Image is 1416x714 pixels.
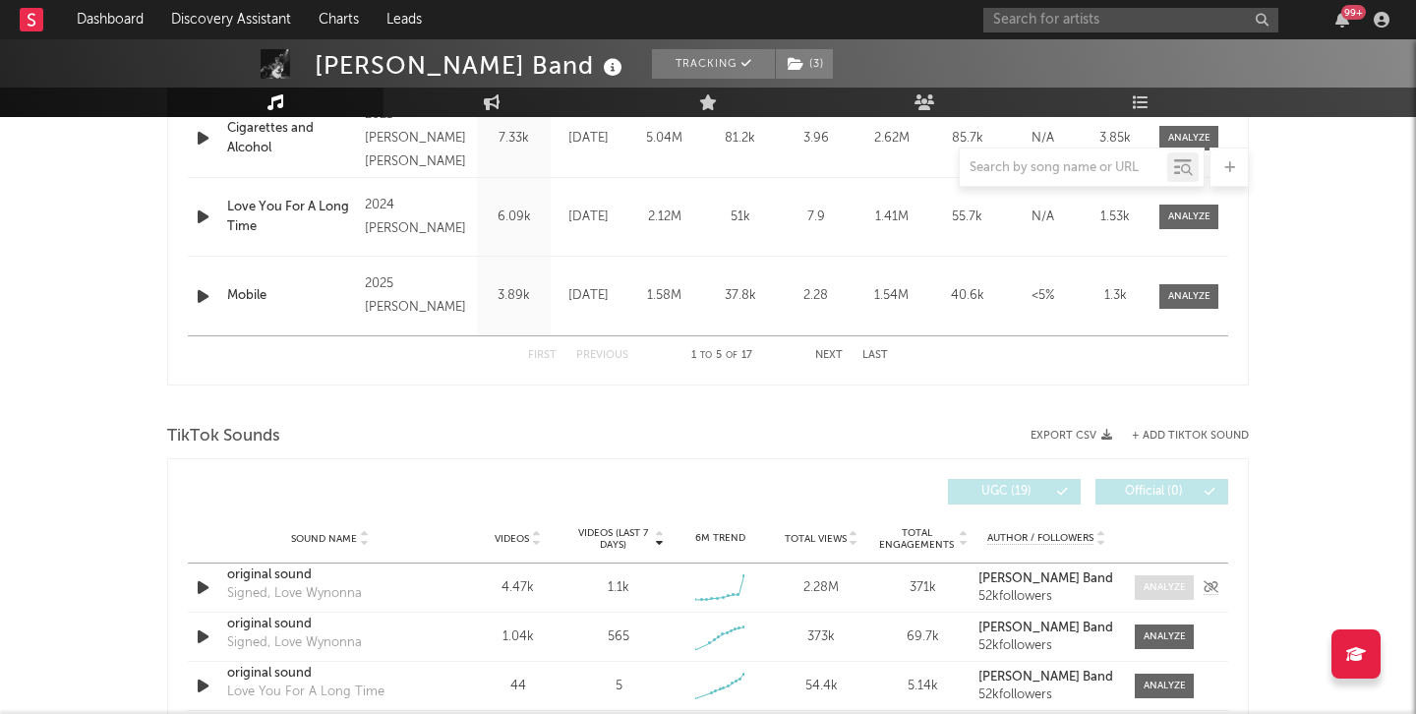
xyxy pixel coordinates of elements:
[608,578,629,598] div: 1.1k
[978,639,1115,653] div: 52k followers
[776,627,867,647] div: 373k
[1086,286,1145,306] div: 1.3k
[877,578,969,598] div: 371k
[700,351,712,360] span: to
[616,677,622,696] div: 5
[556,286,621,306] div: [DATE]
[934,208,1000,227] div: 55.7k
[472,627,563,647] div: 1.04k
[1095,479,1228,505] button: Official(0)
[858,208,924,227] div: 1.41M
[167,425,280,448] span: TikTok Sounds
[858,129,924,149] div: 2.62M
[1108,486,1199,498] span: Official ( 0 )
[1335,12,1349,28] button: 99+
[978,572,1113,585] strong: [PERSON_NAME] Band
[815,350,843,361] button: Next
[573,527,653,551] span: Videos (last 7 days)
[783,286,849,306] div: 2.28
[785,533,847,545] span: Total Views
[707,129,773,149] div: 81.2k
[227,664,433,684] a: original sound
[227,119,355,157] a: Cigarettes and Alcohol
[707,286,773,306] div: 37.8k
[608,627,629,647] div: 565
[862,350,888,361] button: Last
[983,8,1278,32] input: Search for artists
[1010,129,1076,149] div: N/A
[707,208,773,227] div: 51k
[482,129,546,149] div: 7.33k
[960,160,1167,176] input: Search by song name or URL
[227,565,433,585] a: original sound
[1086,208,1145,227] div: 1.53k
[978,590,1115,604] div: 52k followers
[652,49,775,79] button: Tracking
[776,578,867,598] div: 2.28M
[365,194,472,241] div: 2024 [PERSON_NAME]
[934,129,1000,149] div: 85.7k
[783,208,849,227] div: 7.9
[472,677,563,696] div: 44
[315,49,627,82] div: [PERSON_NAME] Band
[1112,431,1249,442] button: + Add TikTok Sound
[675,531,766,546] div: 6M Trend
[934,286,1000,306] div: 40.6k
[961,486,1051,498] span: UGC ( 19 )
[726,351,737,360] span: of
[978,688,1115,702] div: 52k followers
[978,572,1115,586] a: [PERSON_NAME] Band
[227,615,433,634] a: original sound
[482,286,546,306] div: 3.89k
[227,286,355,306] a: Mobile
[291,533,357,545] span: Sound Name
[556,208,621,227] div: [DATE]
[776,677,867,696] div: 54.4k
[877,627,969,647] div: 69.7k
[631,208,697,227] div: 2.12M
[858,286,924,306] div: 1.54M
[948,479,1081,505] button: UGC(19)
[556,129,621,149] div: [DATE]
[1132,431,1249,442] button: + Add TikTok Sound
[631,286,697,306] div: 1.58M
[631,129,697,149] div: 5.04M
[1010,286,1076,306] div: <5%
[1010,208,1076,227] div: N/A
[495,533,529,545] span: Videos
[978,671,1115,684] a: [PERSON_NAME] Band
[227,198,355,236] a: Love You For A Long Time
[227,584,362,604] div: Signed, Love Wynonna
[775,49,834,79] span: ( 3 )
[877,527,957,551] span: Total Engagements
[987,532,1093,545] span: Author / Followers
[472,578,563,598] div: 4.47k
[978,622,1115,635] a: [PERSON_NAME] Band
[528,350,557,361] button: First
[978,671,1113,684] strong: [PERSON_NAME] Band
[482,208,546,227] div: 6.09k
[365,103,472,174] div: 2021 [PERSON_NAME] [PERSON_NAME]
[576,350,628,361] button: Previous
[365,272,472,320] div: 2025 [PERSON_NAME]
[1086,129,1145,149] div: 3.85k
[1031,430,1112,442] button: Export CSV
[978,622,1113,634] strong: [PERSON_NAME] Band
[877,677,969,696] div: 5.14k
[1341,5,1366,20] div: 99 +
[668,344,776,368] div: 1 5 17
[783,129,849,149] div: 3.96
[227,633,362,653] div: Signed, Love Wynonna
[227,683,384,702] div: Love You For A Long Time
[776,49,833,79] button: (3)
